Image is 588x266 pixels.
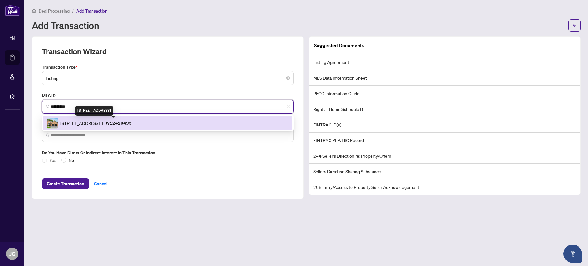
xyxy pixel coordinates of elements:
li: Sellers Direction Sharing Substance [309,164,580,179]
li: RECO Information Guide [309,86,580,101]
span: Deal Processing [39,8,70,14]
span: Listing [46,72,290,84]
span: Cancel [94,179,107,189]
li: 244 Seller’s Direction re: Property/Offers [309,148,580,164]
h2: Transaction Wizard [42,47,107,56]
span: JC [9,249,15,258]
h1: Add Transaction [32,21,99,30]
button: Create Transaction [42,178,89,189]
span: home [32,9,36,13]
label: Transaction Type [42,64,294,70]
p: W12420495 [106,119,132,126]
span: arrow-left [572,23,577,28]
span: Add Transaction [76,8,107,14]
article: Suggested Documents [314,42,364,49]
li: MLS Data Information Sheet [309,70,580,86]
li: FINTRAC PEP/HIO Record [309,133,580,148]
label: Do you have direct or indirect interest in this transaction [42,149,294,156]
img: logo [5,5,20,16]
span: Yes [47,157,59,163]
img: IMG-W12420495_1.jpg [47,118,58,128]
img: search_icon [46,133,50,137]
span: close-circle [286,76,290,80]
span: Create Transaction [47,179,84,189]
li: / [72,7,74,14]
img: search_icon [46,105,50,108]
span: | [102,120,103,126]
div: [STREET_ADDRESS] [75,106,113,116]
li: 208 Entry/Access to Property Seller Acknowledgement [309,179,580,195]
li: Right at Home Schedule B [309,101,580,117]
button: Open asap [563,245,582,263]
button: Cancel [89,178,112,189]
label: MLS ID [42,92,294,99]
span: [STREET_ADDRESS] [60,120,100,126]
span: close [286,105,290,108]
span: No [66,157,77,163]
li: Listing Agreement [309,54,580,70]
li: FINTRAC ID(s) [309,117,580,133]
